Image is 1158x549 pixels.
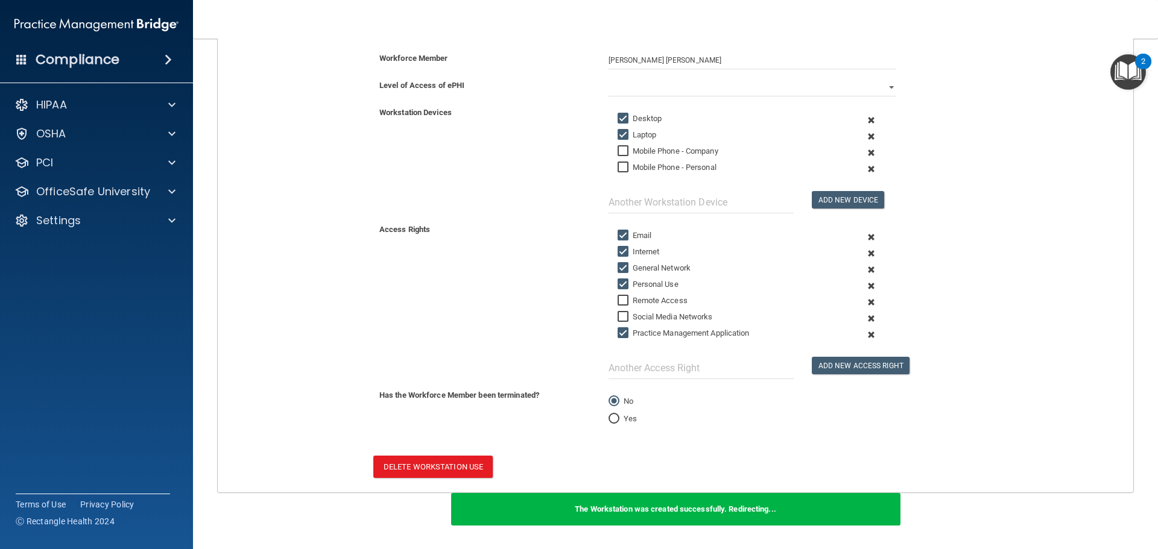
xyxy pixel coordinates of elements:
[14,127,176,141] a: OSHA
[618,128,657,142] label: Laptop
[36,213,81,228] p: Settings
[812,191,884,209] button: Add New Device
[812,357,910,374] button: Add New Access Right
[36,51,119,68] h4: Compliance
[618,312,631,322] input: Social Media Networks
[379,81,464,90] b: Level of Access of ePHI
[379,391,539,400] b: Has the Workforce Member been terminated?
[36,155,53,170] p: PCI
[14,13,179,37] img: PMB logo
[609,191,794,213] input: Another Workstation Device
[618,296,631,306] input: Remote Access
[609,357,794,379] input: Another Access Right
[379,108,452,117] b: Workstation Devices
[618,111,662,126] label: Desktop
[379,54,448,63] b: Workforce Member
[36,98,67,112] p: HIPAA
[16,515,115,527] span: Ⓒ Rectangle Health 2024
[14,155,176,170] a: PCI
[618,228,652,243] label: Email
[80,498,134,510] a: Privacy Policy
[609,397,619,406] input: No
[575,504,776,513] b: The Workstation was created successfully. Redirecting...
[618,263,631,273] input: General Network
[14,184,176,199] a: OfficeSafe University
[618,328,631,338] input: Practice Management Application
[618,163,631,172] input: Mobile Phone - Personal
[379,225,430,234] b: Access Rights
[618,146,631,156] input: Mobile Phone - Company
[618,326,750,340] label: Practice Management Application
[36,184,150,199] p: OfficeSafe University
[618,114,631,124] input: Desktop
[36,127,66,141] p: OSHA
[373,456,493,478] button: Delete Workstation Use
[618,261,691,275] label: General Network
[618,245,660,259] label: Internet
[14,98,176,112] a: HIPAA
[618,280,631,289] input: Personal Use
[609,415,619,424] input: Yes
[1141,61,1145,77] div: 2
[618,247,631,257] input: Internet
[609,412,637,426] label: Yes
[618,293,688,308] label: Remote Access
[618,130,631,140] input: Laptop
[618,277,679,292] label: Personal Use
[16,498,66,510] a: Terms of Use
[618,160,717,175] label: Mobile Phone - Personal
[618,310,713,324] label: Social Media Networks
[609,394,633,409] label: No
[618,231,631,240] input: Email
[1110,54,1146,90] button: Open Resource Center, 2 new notifications
[609,51,896,69] input: Enter Manually
[14,213,176,228] a: Settings
[618,144,718,158] label: Mobile Phone - Company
